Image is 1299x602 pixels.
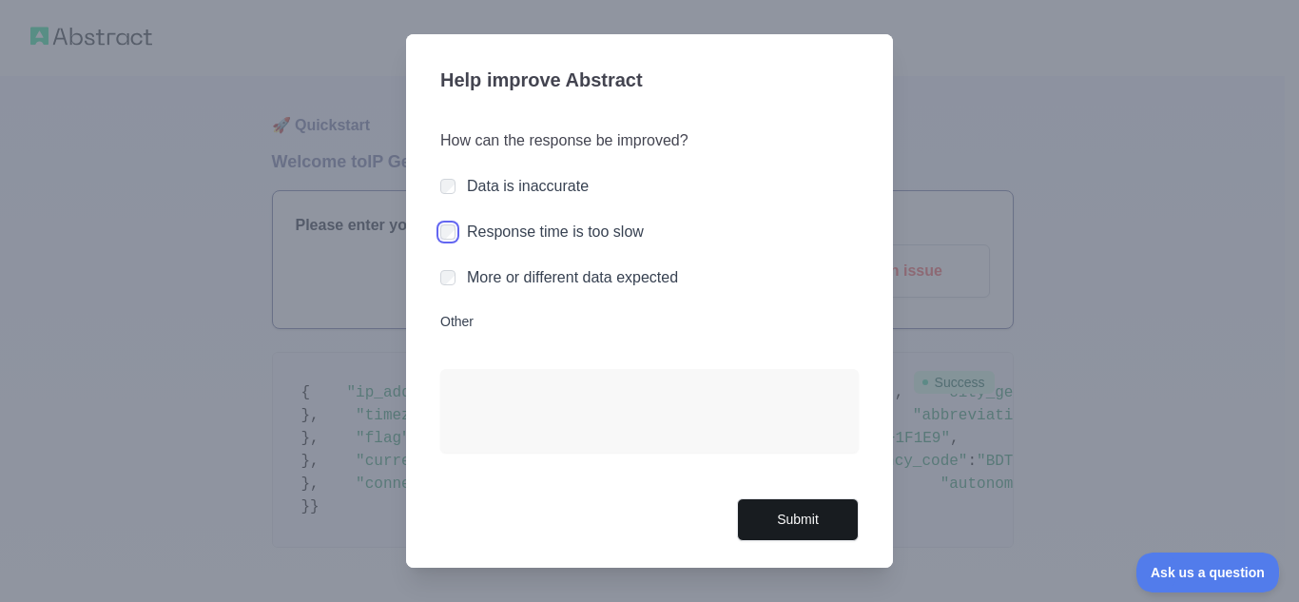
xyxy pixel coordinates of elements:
[1136,553,1280,592] iframe: Toggle Customer Support
[440,129,859,152] h3: How can the response be improved?
[467,269,678,285] label: More or different data expected
[440,57,859,107] h3: Help improve Abstract
[467,178,589,194] label: Data is inaccurate
[737,498,859,541] button: Submit
[440,312,859,331] label: Other
[467,223,644,240] label: Response time is too slow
